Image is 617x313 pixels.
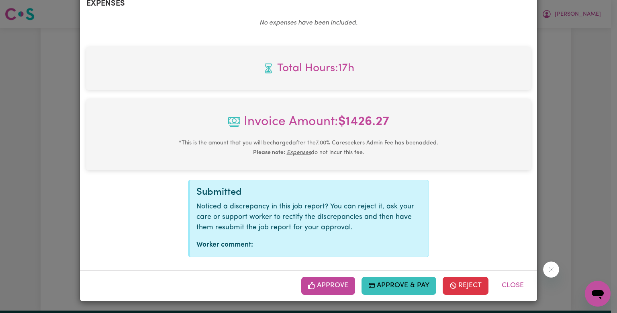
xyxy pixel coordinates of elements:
button: Approve [301,277,355,294]
span: Submitted [196,187,242,197]
strong: Worker comment: [196,241,253,248]
button: Approve & Pay [362,277,437,294]
b: Please note: [253,150,285,156]
u: Expenses [287,150,311,156]
small: This is the amount that you will be charged after the 7.00 % Careseekers Admin Fee has been added... [179,140,438,156]
span: Need any help? [5,6,49,12]
button: Close [495,277,531,294]
iframe: Button to launch messaging window [585,281,611,307]
iframe: Close message [543,262,559,278]
button: Reject [443,277,488,294]
span: Total hours worked: 17 hours [93,60,524,77]
span: Invoice Amount: [93,112,524,138]
em: No expenses have been included. [259,20,358,26]
b: $ 1426.27 [338,115,389,128]
p: Noticed a discrepancy in this job report? You can reject it, ask your care or support worker to r... [196,202,422,233]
